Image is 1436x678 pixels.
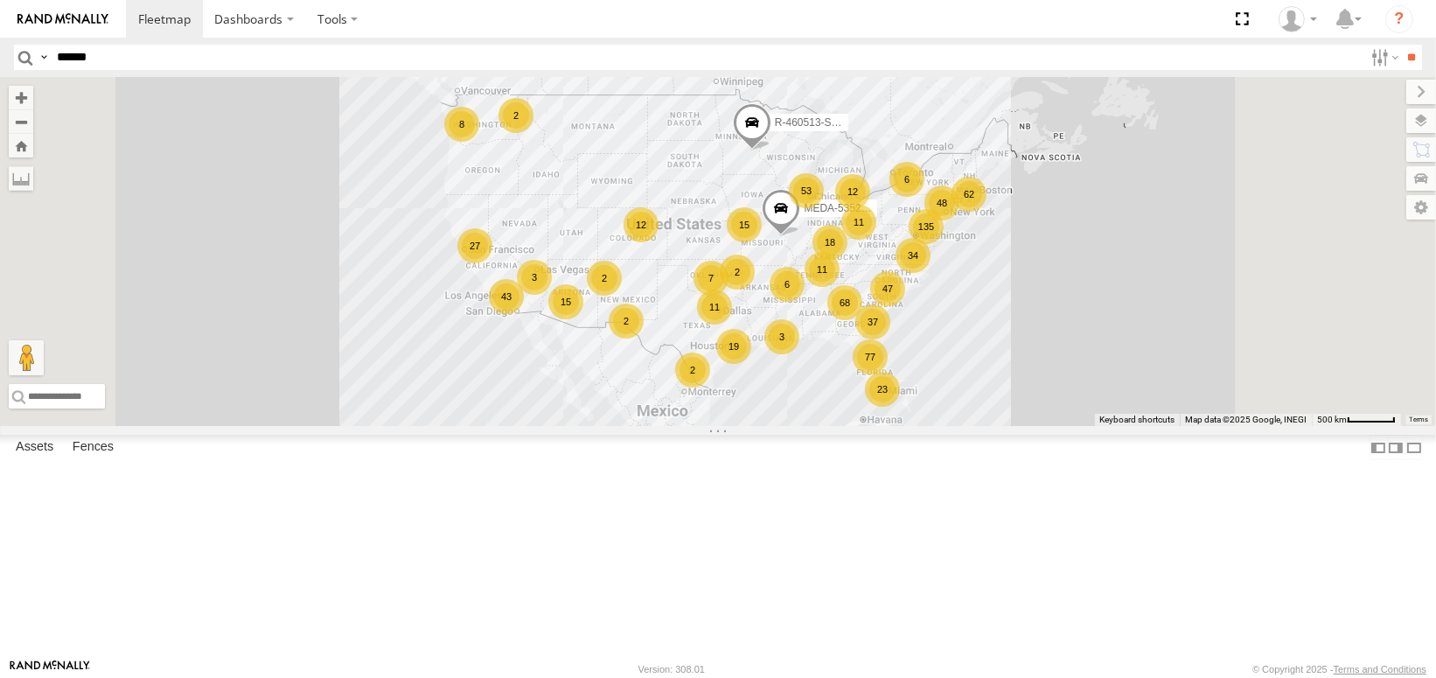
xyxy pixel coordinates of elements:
button: Drag Pegman onto the map to open Street View [9,340,44,375]
div: 2 [587,261,622,296]
span: 500 km [1317,415,1347,424]
span: R-460513-Swing [775,116,853,129]
label: Measure [9,166,33,191]
div: 11 [841,205,876,240]
div: 12 [835,174,870,209]
a: Terms (opens in new tab) [1410,416,1428,423]
button: Map Scale: 500 km per 52 pixels [1312,414,1401,426]
div: 6 [889,162,924,197]
button: Zoom out [9,109,33,134]
a: Terms and Conditions [1334,664,1426,675]
div: 53 [789,173,824,208]
div: 15 [727,207,762,242]
label: Dock Summary Table to the Left [1370,435,1387,460]
div: 37 [855,304,890,339]
div: 3 [517,260,552,295]
label: Hide Summary Table [1405,435,1423,460]
label: Search Filter Options [1364,45,1402,70]
div: 11 [697,290,732,325]
div: 48 [924,185,959,220]
div: 7 [694,261,728,296]
label: Map Settings [1406,195,1436,220]
div: 27 [457,228,492,263]
div: Version: 308.01 [638,664,705,675]
div: 8 [444,107,479,142]
button: Zoom in [9,86,33,109]
label: Fences [64,436,122,460]
label: Dock Summary Table to the Right [1387,435,1405,460]
div: 2 [675,353,710,388]
div: 2 [720,255,755,290]
span: MEDA-535204-Roll [804,202,894,214]
div: 23 [865,372,900,407]
div: 15 [548,284,583,319]
div: 47 [870,271,905,306]
i: ? [1385,5,1413,33]
div: 135 [909,209,944,244]
div: 19 [716,329,751,364]
div: 62 [952,177,986,212]
img: rand-logo.svg [17,13,108,25]
div: 12 [624,207,659,242]
div: 18 [812,225,847,260]
button: Zoom Home [9,134,33,157]
div: 6 [770,267,805,302]
div: 77 [853,339,888,374]
div: 34 [896,238,931,273]
div: 11 [805,252,840,287]
div: 2 [609,304,644,339]
span: Map data ©2025 Google, INEGI [1185,415,1307,424]
div: 2 [498,98,533,133]
div: Stephen Postowksi [1272,6,1323,32]
label: Assets [7,436,62,460]
div: © Copyright 2025 - [1252,664,1426,675]
a: Visit our Website [10,661,90,678]
div: 68 [827,285,862,320]
button: Keyboard shortcuts [1099,414,1175,426]
div: 43 [489,279,524,314]
label: Search Query [37,45,51,70]
div: 3 [764,319,799,354]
